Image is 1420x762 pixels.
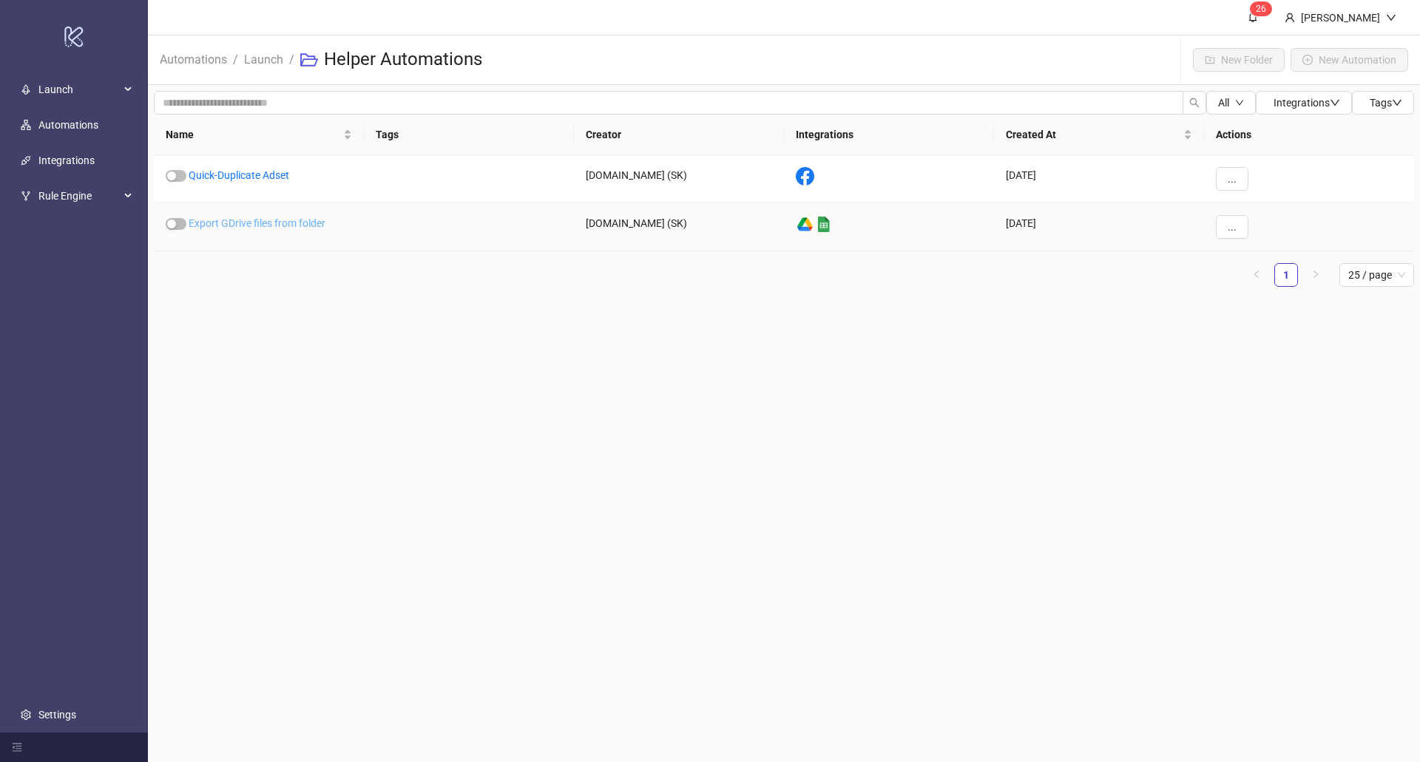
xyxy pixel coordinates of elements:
span: Created At [1006,126,1180,143]
span: down [1235,98,1244,107]
th: Name [154,115,364,155]
div: [DOMAIN_NAME] (SK) [574,203,784,251]
span: down [1330,98,1340,108]
span: 2 [1256,4,1261,14]
button: Tagsdown [1352,91,1414,115]
a: Integrations [38,154,95,166]
span: Launch [38,75,120,104]
div: [DATE] [994,155,1204,203]
li: Previous Page [1245,263,1268,287]
th: Actions [1204,115,1414,155]
a: 1 [1275,264,1297,286]
span: down [1392,98,1402,108]
span: Integrations [1274,97,1340,109]
button: left [1245,263,1268,287]
th: Creator [574,115,784,155]
button: New Folder [1193,48,1285,72]
span: ... [1228,221,1237,233]
a: Launch [241,50,286,67]
li: / [289,36,294,84]
span: menu-fold [12,742,22,752]
span: fork [21,191,31,201]
span: Name [166,126,340,143]
a: Automations [38,119,98,131]
th: Integrations [784,115,994,155]
a: Quick-Duplicate Adset [189,169,289,181]
span: right [1311,270,1320,279]
button: ... [1216,167,1248,191]
button: ... [1216,215,1248,239]
span: rocket [21,84,31,95]
span: left [1252,270,1261,279]
button: New Automation [1291,48,1408,72]
span: 25 / page [1348,264,1405,286]
span: Rule Engine [38,181,120,211]
span: search [1189,98,1200,108]
span: folder-open [300,51,318,69]
div: Page Size [1339,263,1414,287]
th: Tags [364,115,574,155]
a: Automations [157,50,230,67]
div: [DATE] [994,203,1204,251]
li: Next Page [1304,263,1328,287]
li: 1 [1274,263,1298,287]
a: Settings [38,709,76,721]
button: Alldown [1206,91,1256,115]
span: All [1218,97,1229,109]
button: right [1304,263,1328,287]
span: bell [1248,12,1258,22]
sup: 26 [1250,1,1272,16]
span: 6 [1261,4,1266,14]
span: down [1386,13,1396,23]
span: Tags [1370,97,1402,109]
div: [PERSON_NAME] [1295,10,1386,26]
span: user [1285,13,1295,23]
a: Export GDrive files from folder [189,217,325,229]
span: ... [1228,173,1237,185]
button: Integrationsdown [1256,91,1352,115]
h3: Helper Automations [324,48,482,72]
div: [DOMAIN_NAME] (SK) [574,155,784,203]
th: Created At [994,115,1204,155]
li: / [233,36,238,84]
